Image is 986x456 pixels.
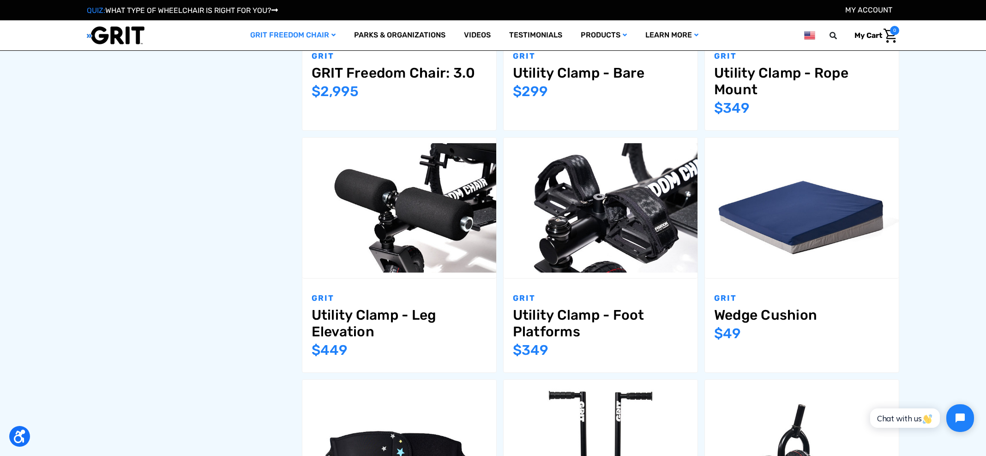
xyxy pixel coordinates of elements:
span: My Cart [854,31,882,40]
a: Products [571,20,636,50]
a: Utility Clamp - Bare,$299.00 [513,65,688,81]
img: Cart [884,29,897,43]
a: Account [845,6,892,14]
img: Utility Clamp - Leg Elevation [302,143,496,273]
a: Utility Clamp - Leg Elevation,$449.00 [302,138,496,279]
p: GRIT [513,292,688,304]
img: us.png [804,30,815,41]
a: Wedge Cushion,$49.00 [714,307,890,323]
a: Videos [455,20,500,50]
input: Search [834,26,848,45]
a: Testimonials [500,20,571,50]
img: GRIT Wedge Cushion: foam wheelchair cushion for positioning and comfort shown in 18/"20 width wit... [705,143,899,273]
span: $349 [513,342,548,359]
span: $449 [312,342,348,359]
a: GRIT Freedom Chair [241,20,345,50]
p: GRIT [513,50,688,62]
p: GRIT [714,50,890,62]
a: Utility Clamp - Rope Mount,$349.00 [714,65,890,98]
iframe: Tidio Chat [860,396,982,440]
span: $49 [714,325,741,342]
span: QUIZ: [87,6,105,15]
a: GRIT Freedom Chair: 3.0,$2,995.00 [312,65,487,81]
a: Utility Clamp - Foot Platforms,$349.00 [504,138,697,279]
a: Utility Clamp - Leg Elevation,$449.00 [312,307,487,340]
img: Utility Clamp - Foot Platforms [504,143,697,273]
a: Learn More [636,20,708,50]
span: 0 [890,26,899,35]
span: $349 [714,100,750,116]
a: Parks & Organizations [345,20,455,50]
a: Wedge Cushion,$49.00 [705,138,899,279]
a: QUIZ:WHAT TYPE OF WHEELCHAIR IS RIGHT FOR YOU? [87,6,278,15]
img: GRIT All-Terrain Wheelchair and Mobility Equipment [87,26,144,45]
a: Utility Clamp - Foot Platforms,$349.00 [513,307,688,340]
a: Cart with 0 items [848,26,899,45]
span: $2,995 [312,83,359,100]
span: $299 [513,83,548,100]
p: GRIT [714,292,890,304]
p: GRIT [312,50,487,62]
p: GRIT [312,292,487,304]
